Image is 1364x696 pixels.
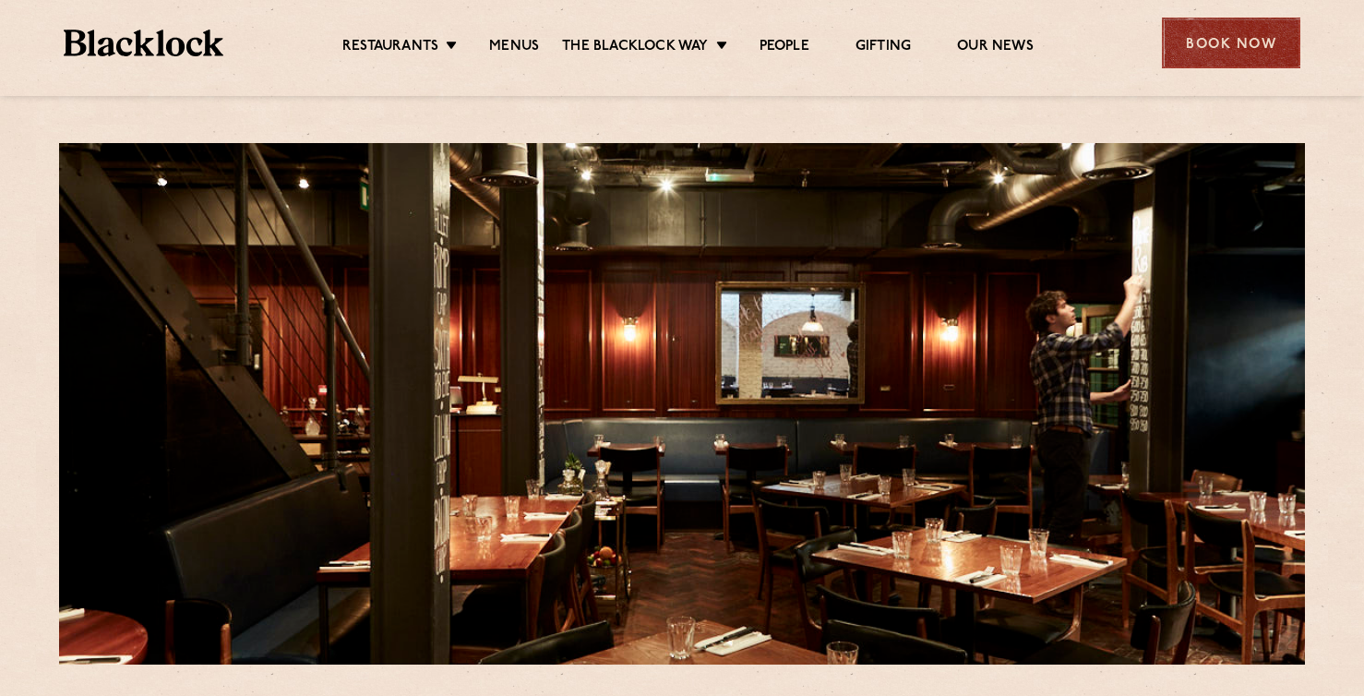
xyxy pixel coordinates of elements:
a: Restaurants [342,38,438,58]
a: The Blacklock Way [562,38,708,58]
div: Book Now [1162,18,1300,68]
a: Gifting [855,38,911,58]
img: BL_Textured_Logo-footer-cropped.svg [64,30,223,56]
a: People [760,38,809,58]
a: Menus [489,38,539,58]
a: Our News [957,38,1034,58]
